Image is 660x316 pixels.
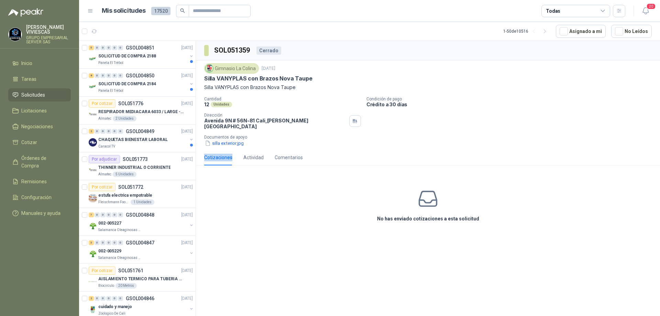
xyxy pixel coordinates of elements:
[100,240,106,245] div: 0
[126,213,154,217] p: GSOL004848
[204,84,652,91] p: Silla VANYPLAS con Brazos Nova Taupe
[89,72,194,94] a: 8 0 0 0 0 0 GSOL004850[DATE] Company LogoSOLICITUD DE COMPRA 2184Panela El Trébol
[21,91,45,99] span: Solicitudes
[243,154,264,161] div: Actividad
[366,97,657,101] p: Condición de pago
[546,7,560,15] div: Todas
[118,268,143,273] p: SOL051761
[204,135,657,140] p: Documentos de apoyo
[21,59,32,67] span: Inicio
[95,129,100,134] div: 0
[98,199,129,205] p: Fleischmann Foods S.A.
[21,178,47,185] span: Remisiones
[126,296,154,301] p: GSOL004846
[181,45,193,51] p: [DATE]
[126,45,154,50] p: GSOL004851
[112,240,117,245] div: 0
[112,73,117,78] div: 0
[151,7,170,15] span: 17520
[204,63,259,74] div: Gimnasio La Colina
[106,213,111,217] div: 0
[95,296,100,301] div: 0
[9,28,22,41] img: Company Logo
[89,110,97,119] img: Company Logo
[113,172,136,177] div: 5 Unidades
[89,266,115,275] div: Por cotizar
[206,65,213,72] img: Company Logo
[126,73,154,78] p: GSOL004850
[95,240,100,245] div: 0
[79,180,196,208] a: Por cotizarSOL051772[DATE] Company Logoestufa electrica empotrableFleischmann Foods S.A.1 Unidades
[214,45,251,56] h3: SOL051359
[204,101,209,107] p: 12
[106,296,111,301] div: 0
[89,296,94,301] div: 2
[204,113,346,118] p: Dirección
[98,60,123,66] p: Panela El Trébol
[100,129,106,134] div: 0
[98,53,156,59] p: SOLICITUD DE COMPRA 2188
[181,128,193,135] p: [DATE]
[118,296,123,301] div: 0
[8,175,71,188] a: Remisiones
[98,283,114,288] p: Biocirculo
[112,213,117,217] div: 0
[275,154,303,161] div: Comentarios
[89,239,194,261] a: 3 0 0 0 0 0 GSOL004847[DATE] Company Logo002-005229Salamanca Oleaginosas SAS
[89,250,97,258] img: Company Logo
[181,156,193,163] p: [DATE]
[8,207,71,220] a: Manuales y ayuda
[89,213,94,217] div: 7
[118,129,123,134] div: 0
[204,140,244,147] button: silla exterior.jpg
[89,277,97,286] img: Company Logo
[98,192,152,199] p: estufa electrica empotrable
[106,73,111,78] div: 0
[181,295,193,302] p: [DATE]
[106,240,111,245] div: 0
[89,44,194,66] a: 5 0 0 0 0 0 GSOL004851[DATE] Company LogoSOLICITUD DE COMPRA 2188Panela El Trébol
[21,209,60,217] span: Manuales y ayuda
[113,116,136,121] div: 2 Unidades
[98,172,111,177] p: Almatec
[204,97,361,101] p: Cantidad
[98,220,121,227] p: 002-005227
[21,154,64,170] span: Órdenes de Compra
[181,100,193,107] p: [DATE]
[262,65,275,72] p: [DATE]
[126,240,154,245] p: GSOL004847
[556,25,606,38] button: Asignado a mi
[95,73,100,78] div: 0
[8,73,71,86] a: Tareas
[98,276,184,282] p: AISLAMIENTO TERMICO PARA TUBERIA DE 8"
[89,166,97,174] img: Company Logo
[95,213,100,217] div: 0
[181,184,193,190] p: [DATE]
[112,45,117,50] div: 0
[112,296,117,301] div: 0
[646,3,656,10] span: 20
[639,5,652,17] button: 20
[256,46,281,55] div: Cerrado
[98,144,115,149] p: Caracol TV
[366,101,657,107] p: Crédito a 30 días
[8,57,71,70] a: Inicio
[98,88,123,94] p: Panela El Trébol
[89,129,94,134] div: 2
[89,194,97,202] img: Company Logo
[89,305,97,314] img: Company Logo
[79,152,196,180] a: Por adjudicarSOL051773[DATE] Company LogoTHINNER INDUSTRIAL O CORRIENTEAlmatec5 Unidades
[180,8,185,13] span: search
[100,296,106,301] div: 0
[106,45,111,50] div: 0
[98,164,170,171] p: THINNER INDUSTRIAL O CORRIENTE
[26,25,71,34] p: [PERSON_NAME] VIVIESCAS
[102,6,146,16] h1: Mis solicitudes
[89,240,94,245] div: 3
[89,155,120,163] div: Por adjudicar
[377,215,479,222] h3: No has enviado cotizaciones a esta solicitud
[89,211,194,233] a: 7 0 0 0 0 0 GSOL004848[DATE] Company Logo002-005227Salamanca Oleaginosas SAS
[21,139,37,146] span: Cotizar
[8,120,71,133] a: Negociaciones
[95,45,100,50] div: 0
